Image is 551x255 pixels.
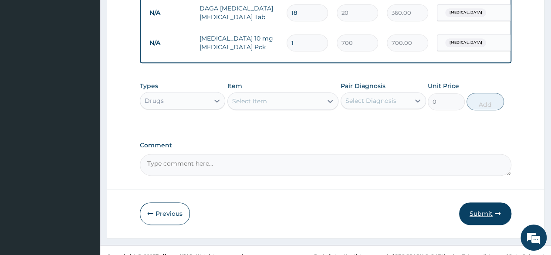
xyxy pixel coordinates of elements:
[341,82,385,90] label: Pair Diagnosis
[445,8,486,17] span: [MEDICAL_DATA]
[466,93,504,110] button: Add
[428,82,459,90] label: Unit Price
[227,82,242,90] label: Item
[345,96,396,105] div: Select Diagnosis
[140,202,190,225] button: Previous
[143,4,164,25] div: Minimize live chat window
[145,5,195,21] td: N/A
[45,49,146,60] div: Chat with us now
[4,166,166,196] textarea: Type your message and hit 'Enter'
[195,30,282,56] td: [MEDICAL_DATA] 10 mg [MEDICAL_DATA] Pck
[145,96,164,105] div: Drugs
[140,142,511,149] label: Comment
[232,97,267,105] div: Select Item
[145,35,195,51] td: N/A
[16,44,35,65] img: d_794563401_company_1708531726252_794563401
[140,82,158,90] label: Types
[51,74,120,162] span: We're online!
[445,38,486,47] span: [MEDICAL_DATA]
[459,202,511,225] button: Submit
